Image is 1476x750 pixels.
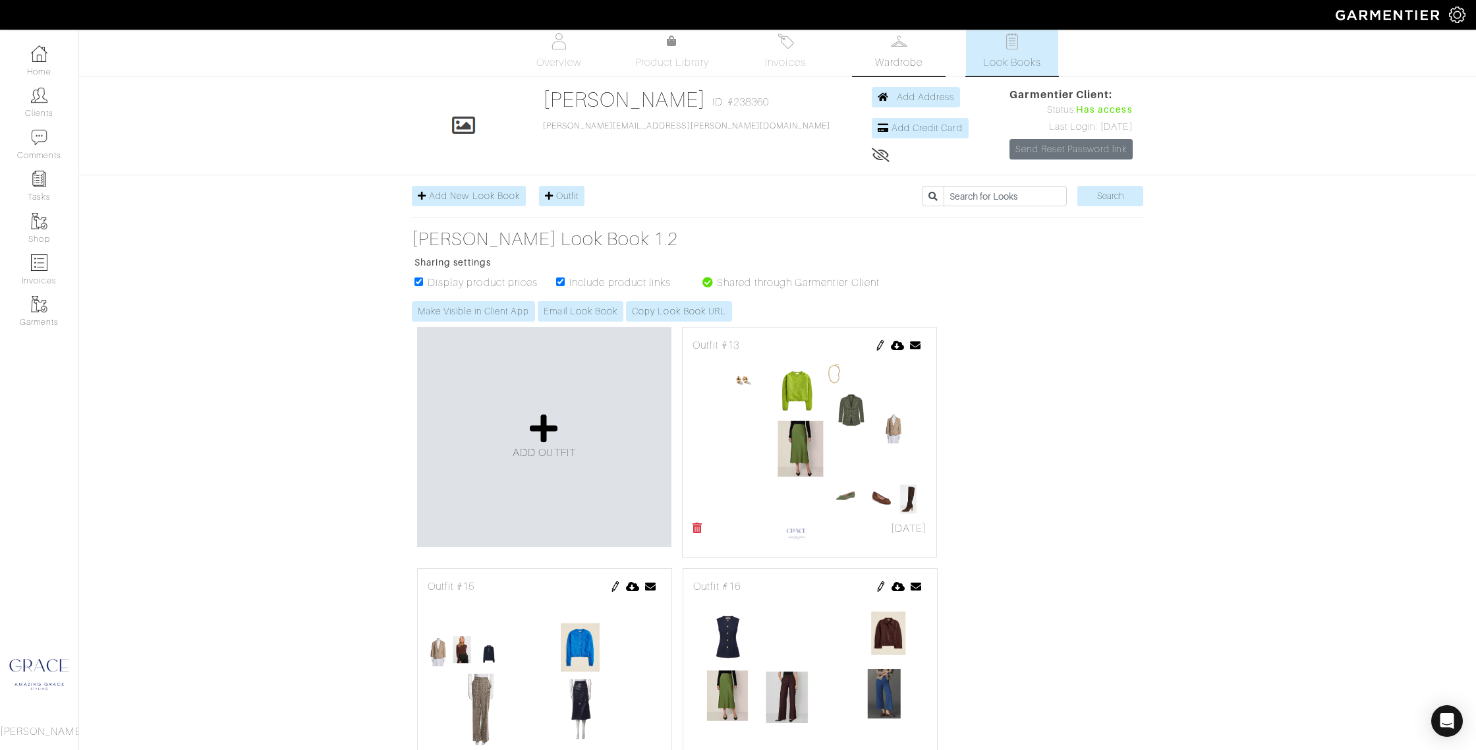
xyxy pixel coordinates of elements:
[693,353,926,518] img: 1759862319.png
[428,579,662,594] div: Outfit #15
[897,92,955,102] span: Add Address
[983,55,1042,71] span: Look Books
[783,521,810,547] img: 1624803712083.png
[538,301,623,322] a: Email Look Book
[1077,186,1143,206] input: Search
[872,118,969,138] a: Add Credit Card
[31,45,47,62] img: dashboard-icon-dbcd8f5a0b271acd01030246c82b418ddd0df26cd7fceb0bd07c9910d44c42f6.png
[1009,87,1132,103] span: Garmentier Client:
[717,275,880,291] label: Shared through Garmentier Client
[539,186,584,206] a: Outfit
[765,55,805,71] span: Invoices
[428,275,538,291] label: Display product prices
[536,55,581,71] span: Overview
[543,121,830,130] a: [PERSON_NAME][EMAIL_ADDRESS][PERSON_NAME][DOMAIN_NAME]
[944,186,1067,206] input: Search for Looks
[412,301,535,322] a: Make Visible in Client App
[31,129,47,146] img: comment-icon-a0a6a9ef722e966f86d9cbdc48e553b5cf19dbc54f86b18d962a5391bc8f6eb6.png
[966,28,1058,76] a: Look Books
[429,190,520,201] span: Add New Look Book
[1076,103,1133,117] span: Has access
[891,33,907,49] img: wardrobe-487a4870c1b7c33e795ec22d11cfc2ed9d08956e64fb3008fe2437562e282088.svg
[513,413,576,461] a: ADD OUTFIT
[610,581,621,592] img: pen-cf24a1663064a2ec1b9c1bd2387e9de7a2fa800b781884d57f21acf72779bad2.png
[31,296,47,312] img: garments-icon-b7da505a4dc4fd61783c78ac3ca0ef83fa9d6f193b1c9dc38574b1d14d53ca28.png
[1009,120,1132,134] div: Last Login: [DATE]
[1329,3,1449,26] img: garmentier-logo-header-white-b43fb05a5012e4ada735d5af1a66efaba907eab6374d6393d1fbf88cb4ef424d.png
[693,337,926,353] div: Outfit #13
[1009,139,1132,159] a: Send Reset Password link
[1431,705,1463,737] div: Open Intercom Messenger
[31,213,47,229] img: garments-icon-b7da505a4dc4fd61783c78ac3ca0ef83fa9d6f193b1c9dc38574b1d14d53ca28.png
[876,581,886,592] img: pen-cf24a1663064a2ec1b9c1bd2387e9de7a2fa800b781884d57f21acf72779bad2.png
[412,186,526,206] a: Add New Look Book
[556,190,579,201] span: Outfit
[875,55,922,71] span: Wardrobe
[551,33,567,49] img: basicinfo-40fd8af6dae0f16599ec9e87c0ef1c0a1fdea2edbe929e3d69a839185d80c458.svg
[739,28,832,76] a: Invoices
[635,55,710,71] span: Product Library
[1449,7,1465,23] img: gear-icon-white-bd11855cb880d31180b6d7d6211b90ccbf57a29d726f0c71d8c61bd08dd39cc2.png
[693,579,927,594] div: Outfit #16
[712,94,770,110] span: ID: #238360
[872,87,961,107] a: Add Address
[412,228,893,250] a: [PERSON_NAME] Look Book 1.2
[543,88,706,111] a: [PERSON_NAME]
[778,33,794,49] img: orders-27d20c2124de7fd6de4e0e44c1d41de31381a507db9b33961299e4e07d508b8c.svg
[31,171,47,187] img: reminder-icon-8004d30b9f0a5d33ae49ab947aed9ed385cf756f9e5892f1edd6e32f2345188e.png
[31,254,47,271] img: orders-icon-0abe47150d42831381b5fb84f609e132dff9fe21cb692f30cb5eec754e2cba89.png
[853,28,945,76] a: Wardrobe
[1009,103,1132,117] div: Status:
[626,301,732,322] a: Copy Look Book URL
[875,340,886,351] img: pen-cf24a1663064a2ec1b9c1bd2387e9de7a2fa800b781884d57f21acf72779bad2.png
[569,275,671,291] label: Include product links
[891,521,926,536] span: [DATE]
[626,34,718,71] a: Product Library
[31,87,47,103] img: clients-icon-6bae9207a08558b7cb47a8932f037763ab4055f8c8b6bfacd5dc20c3e0201464.png
[513,447,576,459] span: ADD OUTFIT
[1004,33,1021,49] img: todo-9ac3debb85659649dc8f770b8b6100bb5dab4b48dedcbae339e5042a72dfd3cc.svg
[513,28,605,76] a: Overview
[414,256,893,270] p: Sharing settings
[892,123,963,133] span: Add Credit Card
